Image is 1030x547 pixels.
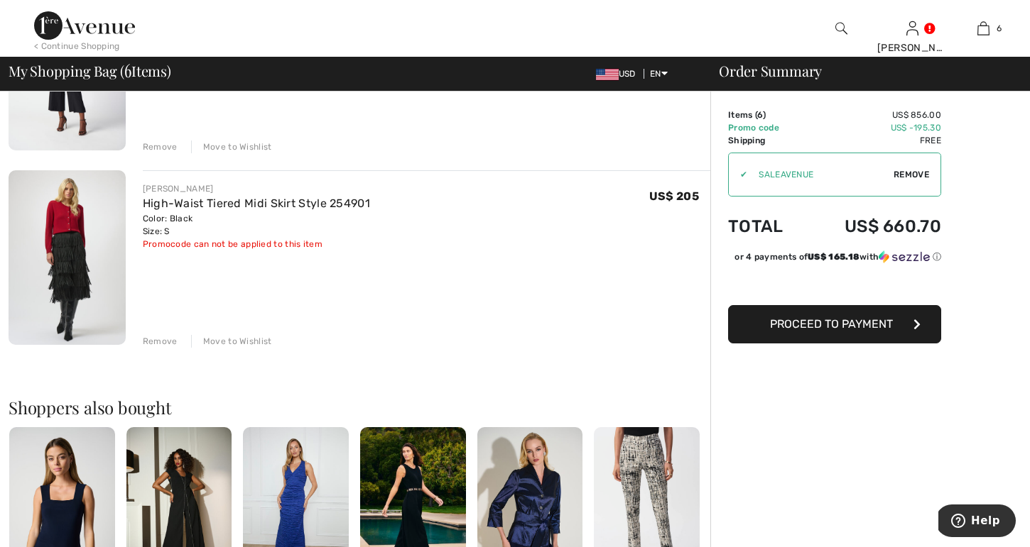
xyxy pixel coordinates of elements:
h2: Shoppers also bought [9,399,710,416]
div: Color: Black Size: S [143,212,370,238]
div: Move to Wishlist [191,140,272,153]
img: US Dollar [596,69,619,80]
img: My Info [906,20,918,37]
a: High-Waist Tiered Midi Skirt Style 254901 [143,197,370,210]
span: USD [596,69,641,79]
iframe: PayPal-paypal [728,268,941,300]
td: US$ 660.70 [806,202,941,250]
span: 6 [997,22,1002,35]
span: EN [650,69,668,79]
div: [PERSON_NAME] [877,40,947,55]
img: High-Waist Tiered Midi Skirt Style 254901 [9,170,126,346]
img: 1ère Avenue [34,11,135,40]
iframe: Opens a widget where you can find more information [938,504,1016,540]
input: Promo code [747,153,894,196]
span: 6 [757,110,763,120]
td: US$ -195.30 [806,121,941,134]
img: My Bag [977,20,990,37]
div: [PERSON_NAME] [143,182,370,195]
td: Promo code [728,121,806,134]
span: Proceed to Payment [770,317,893,331]
td: Items ( ) [728,109,806,121]
span: US$ 165.18 [808,252,860,262]
button: Proceed to Payment [728,305,941,343]
div: or 4 payments ofUS$ 165.18withSezzle Click to learn more about Sezzle [728,250,941,268]
td: Total [728,202,806,250]
a: 6 [948,20,1018,37]
div: < Continue Shopping [34,40,120,53]
div: ✔ [729,168,747,181]
div: or 4 payments of with [734,250,941,263]
div: Order Summary [702,64,1021,78]
div: Move to Wishlist [191,335,272,348]
span: My Shopping Bag ( Items) [9,64,171,78]
div: Promocode can not be applied to this item [143,238,370,250]
img: search the website [835,20,847,37]
span: 6 [124,60,131,79]
div: Remove [143,335,178,348]
span: Remove [894,168,929,181]
a: Sign In [906,21,918,35]
td: Shipping [728,134,806,147]
td: Free [806,134,941,147]
div: Remove [143,140,178,153]
span: US$ 205 [649,189,699,203]
img: Sezzle [879,250,930,263]
td: US$ 856.00 [806,109,941,121]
